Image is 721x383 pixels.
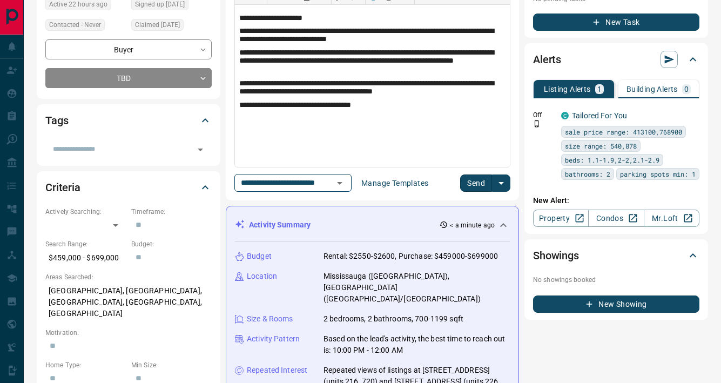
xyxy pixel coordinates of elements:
[626,85,678,93] p: Building Alerts
[533,51,561,68] h2: Alerts
[247,251,272,262] p: Budget
[460,174,510,192] div: split button
[544,85,591,93] p: Listing Alerts
[247,333,300,345] p: Activity Pattern
[131,19,212,34] div: Sat Oct 11 2025
[533,275,699,285] p: No showings booked
[533,14,699,31] button: New Task
[565,169,610,179] span: bathrooms: 2
[131,239,212,249] p: Budget:
[533,295,699,313] button: New Showing
[533,210,589,227] a: Property
[332,176,347,191] button: Open
[572,111,627,120] a: Tailored For You
[247,365,307,376] p: Repeated Interest
[561,112,569,119] div: condos.ca
[355,174,435,192] button: Manage Templates
[533,247,579,264] h2: Showings
[45,112,68,129] h2: Tags
[45,174,212,200] div: Criteria
[565,140,637,151] span: size range: 540,878
[135,19,180,30] span: Claimed [DATE]
[533,46,699,72] div: Alerts
[450,220,495,230] p: < a minute ago
[324,333,510,356] p: Based on the lead's activity, the best time to reach out is: 10:00 PM - 12:00 AM
[49,19,101,30] span: Contacted - Never
[565,154,659,165] span: beds: 1.1-1.9,2-2,2.1-2.9
[533,243,699,268] div: Showings
[644,210,699,227] a: Mr.Loft
[533,110,555,120] p: Off
[324,271,510,305] p: Mississauga ([GEOGRAPHIC_DATA]), [GEOGRAPHIC_DATA] ([GEOGRAPHIC_DATA]/[GEOGRAPHIC_DATA])
[597,85,602,93] p: 1
[588,210,644,227] a: Condos
[235,215,510,235] div: Activity Summary< a minute ago
[131,360,212,370] p: Min Size:
[45,272,212,282] p: Areas Searched:
[533,195,699,206] p: New Alert:
[620,169,696,179] span: parking spots min: 1
[684,85,689,93] p: 0
[45,68,212,88] div: TBD
[324,313,463,325] p: 2 bedrooms, 2 bathrooms, 700-1199 sqft
[45,39,212,59] div: Buyer
[45,360,126,370] p: Home Type:
[193,142,208,157] button: Open
[45,239,126,249] p: Search Range:
[324,251,498,262] p: Rental: $2550-$2600, Purchase: $459000-$699000
[45,207,126,217] p: Actively Searching:
[45,328,212,338] p: Motivation:
[249,219,311,231] p: Activity Summary
[45,282,212,322] p: [GEOGRAPHIC_DATA], [GEOGRAPHIC_DATA], [GEOGRAPHIC_DATA], [GEOGRAPHIC_DATA], [GEOGRAPHIC_DATA]
[45,107,212,133] div: Tags
[247,271,277,282] p: Location
[45,249,126,267] p: $459,000 - $699,000
[131,207,212,217] p: Timeframe:
[533,120,541,127] svg: Push Notification Only
[45,179,80,196] h2: Criteria
[247,313,293,325] p: Size & Rooms
[460,174,492,192] button: Send
[565,126,682,137] span: sale price range: 413100,768900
